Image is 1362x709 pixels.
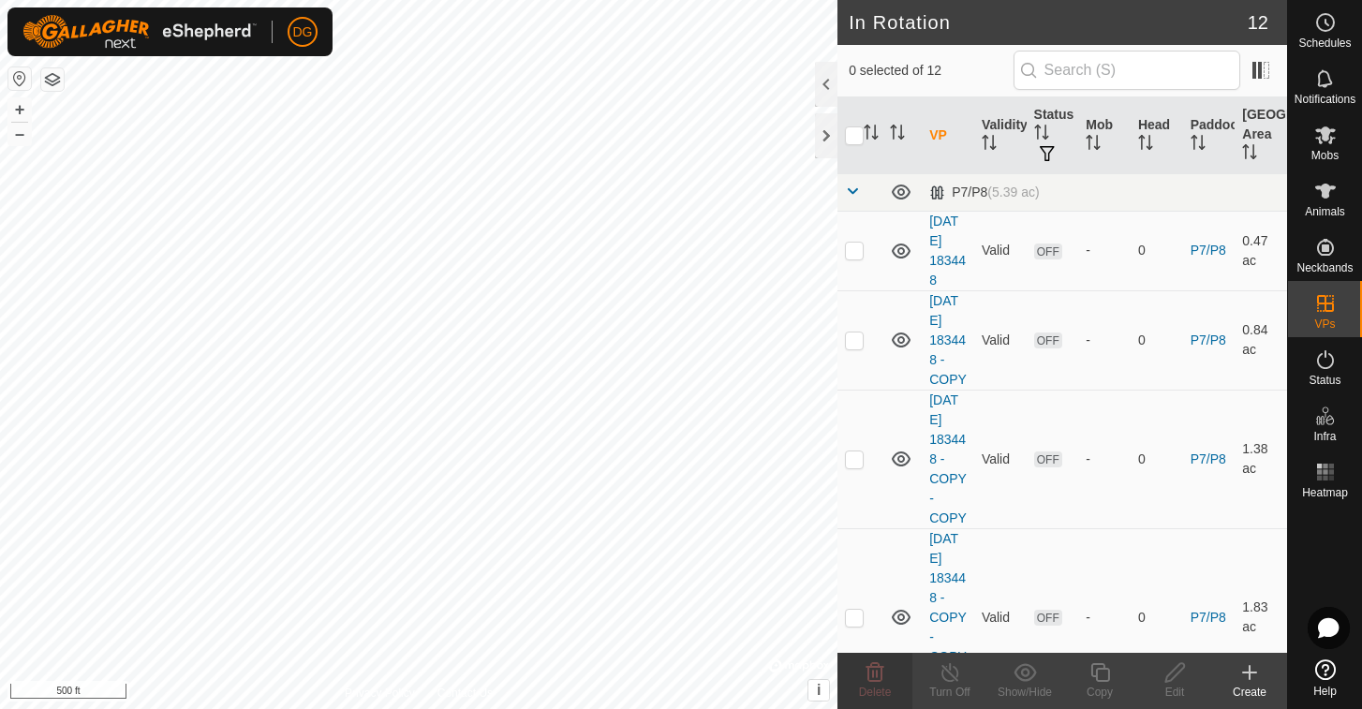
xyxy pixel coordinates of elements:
[974,97,1027,174] th: Validity
[345,685,415,702] a: Privacy Policy
[1191,138,1206,153] p-sorticon: Activate to sort
[1034,451,1062,467] span: OFF
[859,686,892,699] span: Delete
[1311,150,1339,161] span: Mobs
[1138,138,1153,153] p-sorticon: Activate to sort
[974,290,1027,390] td: Valid
[1295,94,1355,105] span: Notifications
[929,185,1039,200] div: P7/P8
[1235,528,1287,706] td: 1.83 ac
[922,97,974,174] th: VP
[1191,451,1226,466] a: P7/P8
[1078,97,1131,174] th: Mob
[929,293,967,387] a: [DATE] 183448 - COPY
[1235,390,1287,528] td: 1.38 ac
[912,684,987,701] div: Turn Off
[1014,51,1240,90] input: Search (S)
[1212,684,1287,701] div: Create
[1313,431,1336,442] span: Infra
[1191,243,1226,258] a: P7/P8
[1235,211,1287,290] td: 0.47 ac
[849,11,1248,34] h2: In Rotation
[1034,244,1062,259] span: OFF
[1086,331,1123,350] div: -
[1191,610,1226,625] a: P7/P8
[1235,97,1287,174] th: [GEOGRAPHIC_DATA] Area
[1034,332,1062,348] span: OFF
[1191,332,1226,347] a: P7/P8
[987,185,1039,199] span: (5.39 ac)
[1034,610,1062,626] span: OFF
[929,392,967,525] a: [DATE] 183448 - COPY - COPY
[890,127,905,142] p-sorticon: Activate to sort
[929,214,966,288] a: [DATE] 183448
[864,127,879,142] p-sorticon: Activate to sort
[1034,127,1049,142] p-sorticon: Activate to sort
[1131,97,1183,174] th: Head
[974,211,1027,290] td: Valid
[8,67,31,90] button: Reset Map
[1235,290,1287,390] td: 0.84 ac
[974,528,1027,706] td: Valid
[293,22,313,42] span: DG
[1302,487,1348,498] span: Heatmap
[1086,450,1123,469] div: -
[1314,318,1335,330] span: VPs
[974,390,1027,528] td: Valid
[8,123,31,145] button: –
[1131,390,1183,528] td: 0
[1242,147,1257,162] p-sorticon: Activate to sort
[1062,684,1137,701] div: Copy
[1288,652,1362,704] a: Help
[1296,262,1353,273] span: Neckbands
[1086,241,1123,260] div: -
[1313,686,1337,697] span: Help
[929,531,967,703] a: [DATE] 183448 - COPY - COPY - COPY
[1137,684,1212,701] div: Edit
[808,680,829,701] button: i
[1131,211,1183,290] td: 0
[1298,37,1351,49] span: Schedules
[1183,97,1236,174] th: Paddock
[1305,206,1345,217] span: Animals
[1309,375,1340,386] span: Status
[1086,608,1123,628] div: -
[1027,97,1079,174] th: Status
[1131,528,1183,706] td: 0
[437,685,493,702] a: Contact Us
[817,682,821,698] span: i
[1248,8,1268,37] span: 12
[8,98,31,121] button: +
[982,138,997,153] p-sorticon: Activate to sort
[22,15,257,49] img: Gallagher Logo
[41,68,64,91] button: Map Layers
[1086,138,1101,153] p-sorticon: Activate to sort
[987,684,1062,701] div: Show/Hide
[849,61,1013,81] span: 0 selected of 12
[1131,290,1183,390] td: 0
